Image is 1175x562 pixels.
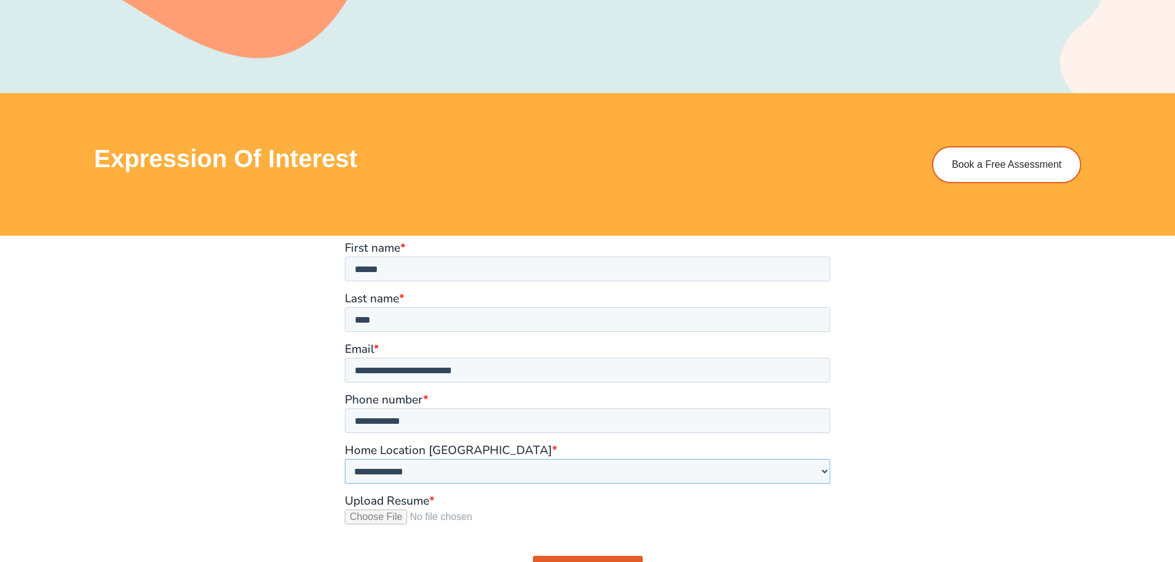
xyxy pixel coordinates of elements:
[952,160,1062,170] span: Book a Free Assessment
[970,423,1175,562] iframe: Chat Widget
[932,146,1081,183] a: Book a Free Assessment
[94,146,874,171] h3: Expression of Interest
